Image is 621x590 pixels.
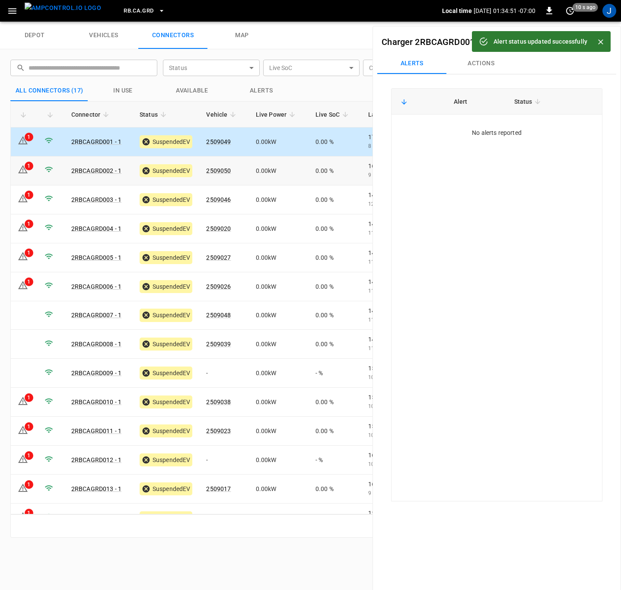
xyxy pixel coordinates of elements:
a: 2509023 [206,427,231,434]
td: - [199,359,248,388]
a: 2RBCAGRD004 - 1 [71,225,121,232]
a: 2509050 [206,167,231,174]
a: 2RBCAGRD006 - 1 [71,283,121,290]
a: map [207,22,277,49]
a: 2509048 [206,312,231,319]
div: 1 [25,133,33,141]
p: 14:24 [368,249,436,257]
div: SuspendedEV [140,251,192,264]
div: SuspendedEV [140,193,192,206]
div: 1 [25,249,33,257]
a: 2509026 [206,283,231,290]
div: 1 [25,191,33,199]
div: 1 [25,451,33,460]
a: 2RBCAGRD001 - 1 [71,138,121,145]
span: 12 hours ago [368,201,401,207]
td: 0.00 kW [249,388,309,417]
p: 14:15 [368,220,436,228]
p: 16:44 [368,162,436,170]
td: 0.00 % [309,272,361,301]
div: SuspendedEV [140,367,192,380]
div: 1 [25,162,33,170]
div: SuspendedEV [140,453,192,466]
p: 17:16 [368,133,436,141]
div: 1 [25,480,33,489]
td: 0.00 % [309,301,361,330]
p: [DATE] 01:34:51 -07:00 [474,6,535,15]
td: 0.00 % [309,156,361,185]
div: SuspendedEV [140,482,192,495]
td: 0.00 % [309,417,361,446]
span: RB.CA.GRD [124,6,153,16]
h6: - [382,35,525,49]
td: 0.00 % [309,330,361,359]
a: Charger 2RBCAGRD001 [382,37,475,47]
a: 2RBCAGRD003 - 1 [71,196,121,203]
span: 11 hours ago [368,345,401,351]
p: Local time [442,6,472,15]
td: 0.00 kW [249,475,309,504]
td: 0.00 kW [249,128,309,156]
div: 1 [25,220,33,228]
p: 14:00 [368,191,436,199]
div: Alert status updated successfully [494,34,587,49]
span: 10 hours ago [368,461,401,467]
a: 2RBCAGRD013 - 1 [71,485,121,492]
p: 15:41 [368,422,436,431]
span: 9 hours ago [368,172,398,178]
a: 2509046 [206,196,231,203]
button: Available [158,80,227,101]
td: 0.00 kW [249,359,309,388]
a: 2RBCAGRD008 - 1 [71,341,121,348]
td: - % [309,446,361,475]
a: 2509020 [206,225,231,232]
td: 0.00 % [309,243,361,272]
td: - % [309,359,361,388]
span: 11 hours ago [368,230,401,236]
td: 0.00 kW [249,243,309,272]
div: SuspendedEV [140,222,192,235]
td: 0.00 % [309,475,361,504]
a: 2RBCAGRD007 - 1 [71,312,121,319]
a: 2RBCAGRD002 - 1 [71,167,121,174]
div: 1 [25,277,33,286]
button: Alerts [377,53,446,74]
div: profile-icon [602,4,616,18]
span: Status [514,96,544,107]
button: in use [89,80,158,101]
button: All Connectors (17) [10,80,89,101]
div: No alerts reported [405,128,588,137]
span: 8 hours ago [368,143,398,149]
div: SuspendedEV [140,135,192,148]
td: 0.00 kW [249,417,309,446]
div: SuspendedEV [140,395,192,408]
p: 14:41 [368,277,436,286]
td: 0.00 kW [249,330,309,359]
a: 2RBCAGRD010 - 1 [71,399,121,405]
td: 0.00 % [309,185,361,214]
td: 0.00 kW [249,185,309,214]
span: Last Session Start [368,109,430,120]
button: set refresh interval [563,4,577,18]
td: 0.00 kW [249,446,309,475]
a: 2509049 [206,138,231,145]
a: 2RBCAGRD011 - 1 [71,427,121,434]
span: Live SoC [315,109,351,120]
a: connectors [138,22,207,49]
td: 0.00 kW [249,301,309,330]
div: 1 [25,393,33,402]
span: 11 hours ago [368,259,401,265]
div: SuspendedEV [140,309,192,322]
p: 14:56 [368,335,436,344]
span: Live Power [256,109,298,120]
button: RB.CA.GRD [120,3,168,19]
div: SuspendedEV [140,338,192,351]
a: 2509038 [206,399,231,405]
div: SuspendedEV [140,280,192,293]
p: 16:26 [368,480,436,488]
p: 14:48 [368,306,436,315]
td: 0.00 kW [249,156,309,185]
button: Alerts [227,80,296,101]
a: 2RBCAGRD009 - 1 [71,370,121,376]
span: 10 hours ago [368,374,401,380]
